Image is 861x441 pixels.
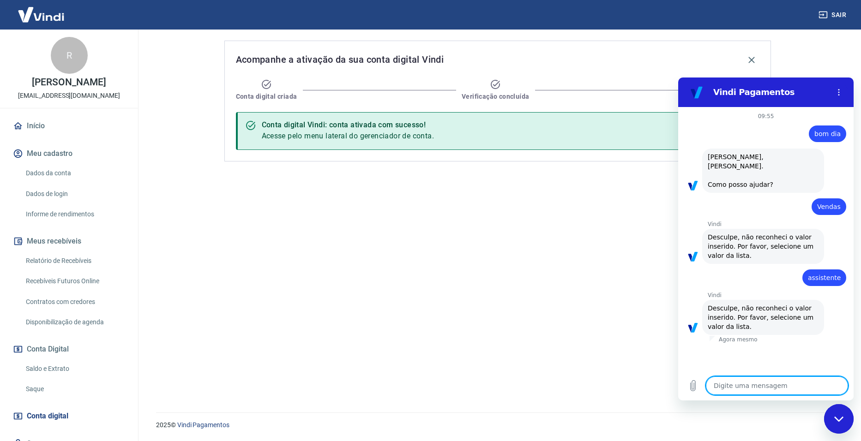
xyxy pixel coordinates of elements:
[11,339,127,359] button: Conta Digital
[22,205,127,224] a: Informe de rendimentos
[11,143,127,164] button: Meu cadastro
[236,92,297,101] span: Conta digital criada
[11,231,127,251] button: Meus recebíveis
[262,119,434,131] div: Conta digital Vindi: conta ativada com sucesso!
[177,421,229,429] a: Vindi Pagamentos
[22,185,127,203] a: Dados de login
[462,92,529,101] span: Verificação concluída
[22,272,127,291] a: Recebíveis Futuros Online
[22,292,127,311] a: Contratos com credores
[22,251,127,270] a: Relatório de Recebíveis
[22,380,127,399] a: Saque
[27,410,68,423] span: Conta digital
[156,420,839,430] p: 2025 ©
[236,52,444,67] span: Acompanhe a ativação da sua conta digital Vindi
[11,0,71,29] img: Vindi
[51,37,88,74] div: R
[22,164,127,183] a: Dados da conta
[11,406,127,426] a: Conta digital
[824,404,854,434] iframe: Botão para abrir a janela de mensagens, conversa em andamento
[817,6,850,24] button: Sair
[22,359,127,378] a: Saldo e Extrato
[11,116,127,136] a: Início
[32,77,106,87] p: [PERSON_NAME]
[18,91,120,101] p: [EMAIL_ADDRESS][DOMAIN_NAME]
[262,131,434,140] span: Acesse pelo menu lateral do gerenciador de conta.
[678,77,854,400] iframe: Janela de mensagens
[22,313,127,332] a: Disponibilização de agenda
